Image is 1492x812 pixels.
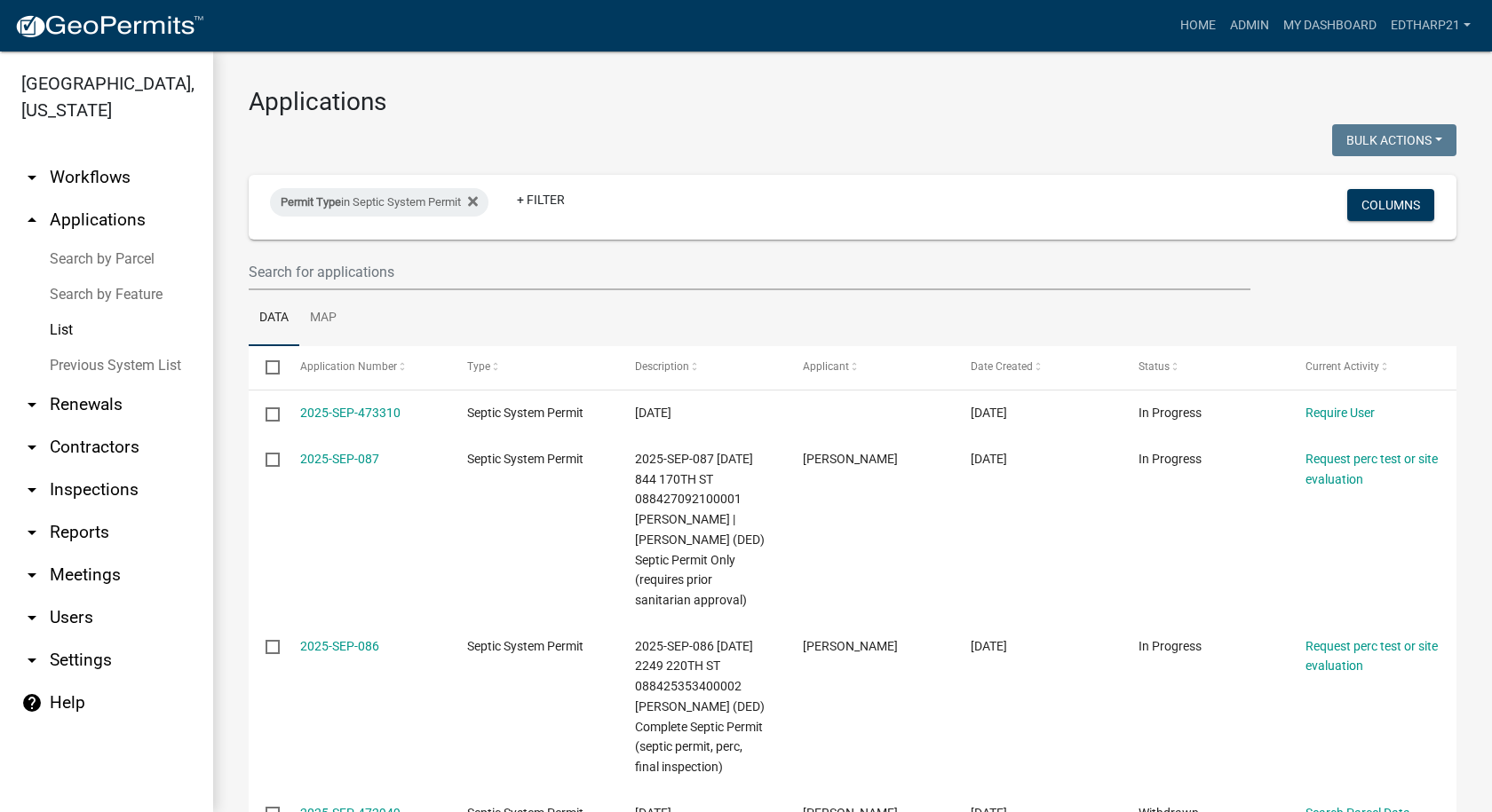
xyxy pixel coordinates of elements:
[1139,452,1202,466] span: In Progress
[1139,639,1202,653] span: In Progress
[803,639,898,653] span: Daniel Sangaard
[249,254,1250,290] input: Search for applications
[954,346,1122,389] datatable-header-cell: Date Created
[971,452,1007,466] span: 09/03/2025
[300,360,397,373] span: Application Number
[467,452,583,466] span: Septic System Permit
[21,479,43,501] i: arrow_drop_down
[21,522,43,543] i: arrow_drop_down
[1384,9,1478,43] a: EdTharp21
[281,195,341,209] span: Permit Type
[249,87,1456,117] h3: Applications
[1305,639,1438,674] a: Request perc test or site evaluation
[635,406,671,420] span: 09/04/2025
[282,346,450,389] datatable-header-cell: Application Number
[21,607,43,628] i: arrow_drop_down
[1305,360,1379,373] span: Current Activity
[467,639,583,653] span: Septic System Permit
[249,346,282,389] datatable-header-cell: Select
[300,452,379,466] a: 2025-SEP-087
[1173,9,1223,43] a: Home
[467,360,490,373] span: Type
[1223,9,1276,43] a: Admin
[1121,346,1289,389] datatable-header-cell: Status
[299,290,347,347] a: Map
[971,639,1007,653] span: 09/03/2025
[21,209,43,231] i: arrow_drop_up
[21,167,43,188] i: arrow_drop_down
[1139,360,1170,373] span: Status
[803,452,898,466] span: David Youngren
[971,406,1007,420] span: 09/03/2025
[1305,406,1375,420] a: Require User
[270,188,488,217] div: in Septic System Permit
[618,346,786,389] datatable-header-cell: Description
[786,346,954,389] datatable-header-cell: Applicant
[21,650,43,671] i: arrow_drop_down
[803,360,849,373] span: Applicant
[21,437,43,458] i: arrow_drop_down
[21,564,43,586] i: arrow_drop_down
[21,692,43,713] i: help
[1139,406,1202,420] span: In Progress
[450,346,618,389] datatable-header-cell: Type
[249,290,299,347] a: Data
[1289,346,1456,389] datatable-header-cell: Current Activity
[635,452,765,607] span: 2025-SEP-087 09/03/2025 844 170TH ST 088427092100001 Youngren, David D | Youngren, Melinda A (DED...
[1276,9,1384,43] a: My Dashboard
[971,360,1033,373] span: Date Created
[1305,452,1438,486] a: Request perc test or site evaluation
[300,639,379,653] a: 2025-SEP-086
[503,184,579,216] a: + Filter
[635,360,689,373] span: Description
[1332,124,1456,156] button: Bulk Actions
[467,406,583,420] span: Septic System Permit
[635,639,765,775] span: 2025-SEP-086 09/03/2025 2249 220TH ST 088425353400002 Sansgaard, Daniel L (DED) Complete Septic P...
[1347,189,1434,221] button: Columns
[21,394,43,415] i: arrow_drop_down
[300,406,401,420] a: 2025-SEP-473310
